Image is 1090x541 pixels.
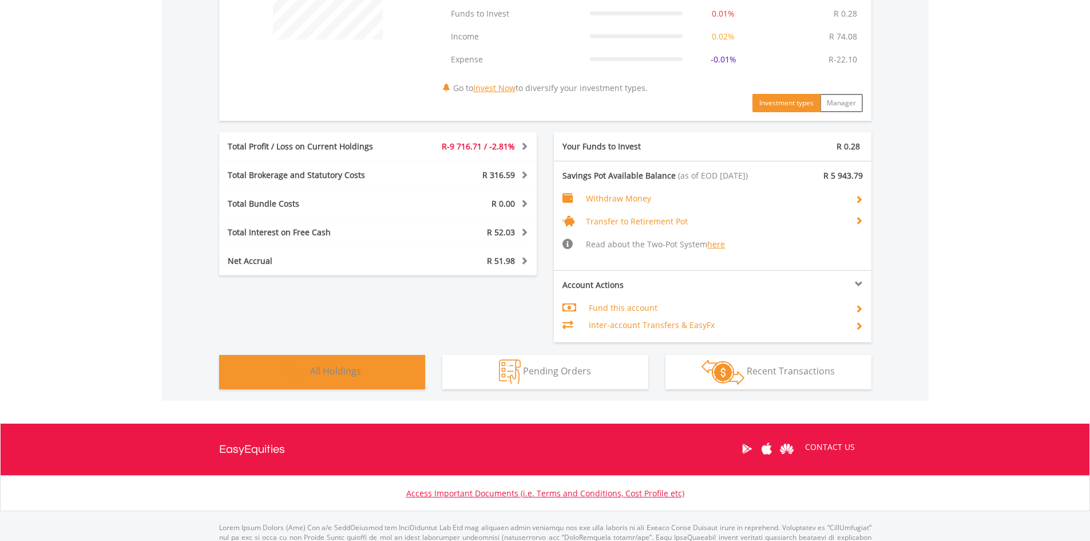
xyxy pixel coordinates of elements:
div: Total Interest on Free Cash [219,227,405,238]
td: Fund this account [589,299,846,317]
span: R 52.03 [487,227,515,238]
span: Savings Pot Available Balance [562,170,676,181]
span: R 316.59 [482,169,515,180]
div: Your Funds to Invest [554,141,713,152]
div: R 5 943.79 [792,170,871,181]
span: Read about the Two-Pot System [586,239,725,250]
td: Funds to Invest [445,2,584,25]
button: Manager [820,94,863,112]
span: Transfer to Retirement Pot [586,216,688,227]
span: Pending Orders [523,365,591,377]
a: Invest Now [473,82,516,93]
img: holdings-wht.png [283,360,308,384]
td: Expense [445,48,584,71]
button: All Holdings [219,355,425,389]
span: R 51.98 [487,255,515,266]
span: Withdraw Money [586,193,651,204]
td: 0.02% [688,25,758,48]
a: CONTACT US [797,431,863,463]
div: Net Accrual [219,255,405,267]
span: Recent Transactions [747,365,835,377]
span: (as of EOD [DATE]) [678,170,748,181]
div: Total Bundle Costs [219,198,405,210]
span: All Holdings [310,365,361,377]
td: 0.01% [688,2,758,25]
div: Total Profit / Loss on Current Holdings [219,141,405,152]
img: transactions-zar-wht.png [701,360,744,385]
span: R 0.28 [837,141,860,152]
button: Investment types [752,94,821,112]
div: Account Actions [554,279,713,291]
div: Total Brokerage and Statutory Costs [219,169,405,181]
td: Income [445,25,584,48]
a: EasyEquities [219,424,285,475]
span: R 0.00 [492,198,515,209]
button: Pending Orders [442,355,648,389]
td: -0.01% [688,48,758,71]
td: R-22.10 [823,48,863,71]
a: Google Play [737,431,757,467]
a: Access Important Documents (i.e. Terms and Conditions, Cost Profile etc) [406,488,684,499]
a: here [707,239,725,250]
span: R-9 716.71 / -2.81% [442,141,515,152]
button: Recent Transactions [665,355,871,389]
td: R 0.28 [828,2,863,25]
td: Inter-account Transfers & EasyFx [589,317,846,334]
img: pending_instructions-wht.png [499,360,521,384]
a: Apple [757,431,777,467]
a: Huawei [777,431,797,467]
td: R 74.08 [823,25,863,48]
